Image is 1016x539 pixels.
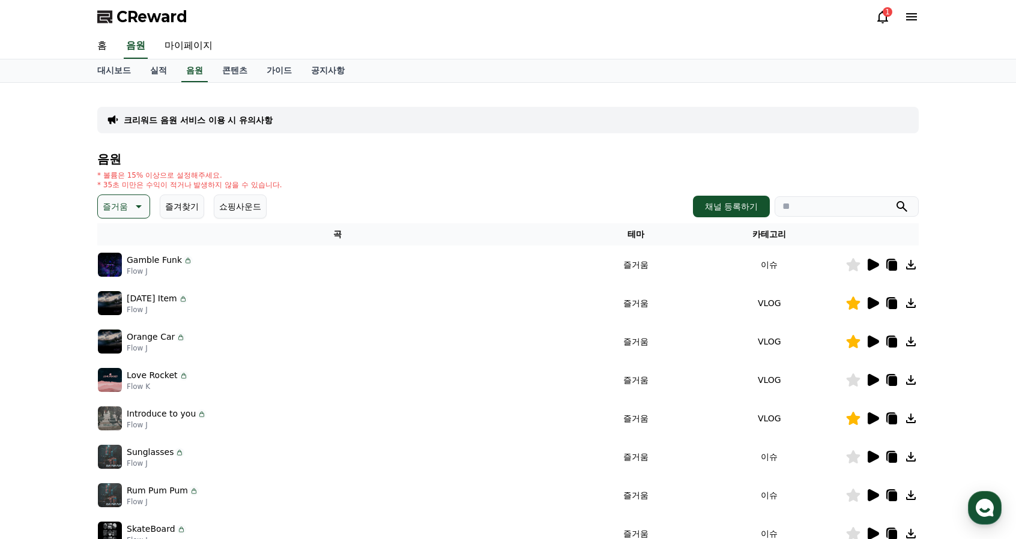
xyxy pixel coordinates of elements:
p: Flow J [127,343,186,353]
a: 음원 [181,59,208,82]
img: music [98,406,122,430]
img: music [98,445,122,469]
h4: 음원 [97,152,919,166]
td: 즐거움 [578,322,693,361]
a: 홈 [88,34,116,59]
p: Rum Pum Pum [127,484,188,497]
p: Gamble Funk [127,254,182,266]
td: VLOG [694,284,845,322]
td: 즐거움 [578,361,693,399]
a: 가이드 [257,59,301,82]
a: 콘텐츠 [213,59,257,82]
td: 즐거움 [578,476,693,514]
td: 이슈 [694,245,845,284]
a: 공지사항 [301,59,354,82]
th: 곡 [97,223,578,245]
td: VLOG [694,361,845,399]
img: music [98,368,122,392]
a: 1 [875,10,890,24]
a: CReward [97,7,187,26]
p: Love Rocket [127,369,178,382]
button: 즐거움 [97,194,150,218]
td: 이슈 [694,438,845,476]
a: 크리워드 음원 서비스 이용 시 유의사항 [124,114,273,126]
p: Flow K [127,382,189,391]
p: Flow J [127,420,207,430]
p: Introduce to you [127,408,196,420]
th: 테마 [578,223,693,245]
p: Flow J [127,459,184,468]
td: 즐거움 [578,399,693,438]
button: 즐겨찾기 [160,194,204,218]
td: 이슈 [694,476,845,514]
td: VLOG [694,399,845,438]
p: [DATE] Item [127,292,177,305]
p: Flow J [127,497,199,507]
button: 채널 등록하기 [693,196,770,217]
td: 즐거움 [578,245,693,284]
a: 실적 [141,59,177,82]
img: music [98,253,122,277]
img: music [98,291,122,315]
td: VLOG [694,322,845,361]
th: 카테고리 [694,223,845,245]
button: 쇼핑사운드 [214,194,267,218]
p: Flow J [127,305,188,315]
p: Orange Car [127,331,175,343]
td: 즐거움 [578,438,693,476]
a: 음원 [124,34,148,59]
div: 1 [883,7,892,17]
img: music [98,483,122,507]
p: * 볼륨은 15% 이상으로 설정해주세요. [97,170,282,180]
p: 즐거움 [103,198,128,215]
a: 대시보드 [88,59,141,82]
p: Sunglasses [127,446,174,459]
p: SkateBoard [127,523,175,535]
span: CReward [116,7,187,26]
img: music [98,330,122,354]
td: 즐거움 [578,284,693,322]
p: Flow J [127,266,193,276]
p: * 35초 미만은 수익이 적거나 발생하지 않을 수 있습니다. [97,180,282,190]
a: 마이페이지 [155,34,222,59]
